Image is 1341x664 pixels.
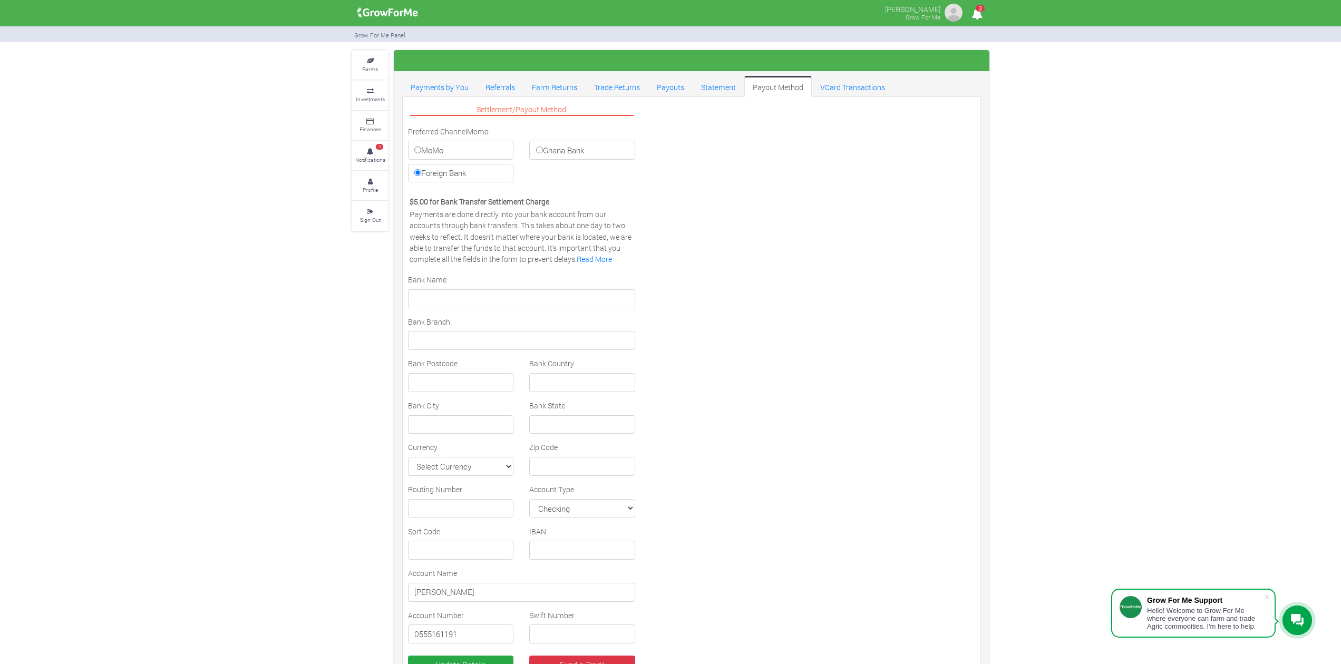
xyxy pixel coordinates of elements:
label: Bank Country [529,358,574,369]
label: Bank Name [408,274,446,285]
a: Profile [352,171,388,200]
label: Bank State [529,400,565,411]
small: Sign Out [360,216,381,223]
label: Zip Code [529,442,558,453]
small: Farms [362,65,378,73]
label: MoMo [408,141,513,160]
input: Ghana Bank [536,147,543,153]
a: Read More [577,254,612,264]
label: Sort Code [408,526,440,537]
div: Hello! Welcome to Grow For Me where everyone can farm and trade Agric commodities. I'm here to help. [1147,607,1264,630]
b: $5.00 for Bank Transfer Settlement Charge [410,197,549,207]
a: Payout Method [744,76,812,97]
a: Sign Out [352,201,388,230]
label: Account Type [529,484,574,495]
img: growforme image [354,2,422,23]
a: Farm Returns [523,76,586,97]
span: 3 [976,5,985,12]
small: Investments [356,95,385,103]
div: Momo [400,126,643,187]
i: Notifications [967,2,987,26]
label: Bank Branch [408,316,450,327]
label: Account Number [408,610,464,621]
a: Trade Returns [586,76,648,97]
div: Grow For Me Support [1147,596,1264,604]
a: Farms [352,51,388,80]
a: 3 Notifications [352,141,388,170]
input: MoMo [414,147,421,153]
p: Payments are done directly into your bank account from our accounts through bank transfers. This ... [410,209,634,265]
small: Notifications [355,156,385,163]
label: IBAN [529,526,546,537]
small: Grow For Me [906,13,940,21]
a: Finances [352,111,388,140]
a: Statement [693,76,744,97]
label: Preferred Channel [408,126,467,137]
small: Grow For Me Panel [354,31,405,39]
a: Payouts [648,76,693,97]
label: Bank Postcode [408,358,458,369]
a: Payments by You [402,76,477,97]
a: Referrals [477,76,523,97]
label: Account Name [408,568,457,579]
label: Currency [408,442,438,453]
label: Routing Number [408,484,462,495]
span: 3 [376,144,383,150]
input: Foreign Bank [414,169,421,176]
p: Settlement/Payout Method [410,104,634,116]
a: VCard Transactions [812,76,893,97]
small: Finances [359,125,381,133]
img: growforme image [943,2,964,23]
a: 3 [967,10,987,20]
a: Investments [352,81,388,110]
small: Profile [363,186,378,193]
p: [PERSON_NAME] [885,2,940,15]
label: Ghana Bank [529,141,635,160]
label: Bank City [408,400,439,411]
label: Foreign Bank [408,164,513,183]
label: Swift Number [529,610,575,621]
